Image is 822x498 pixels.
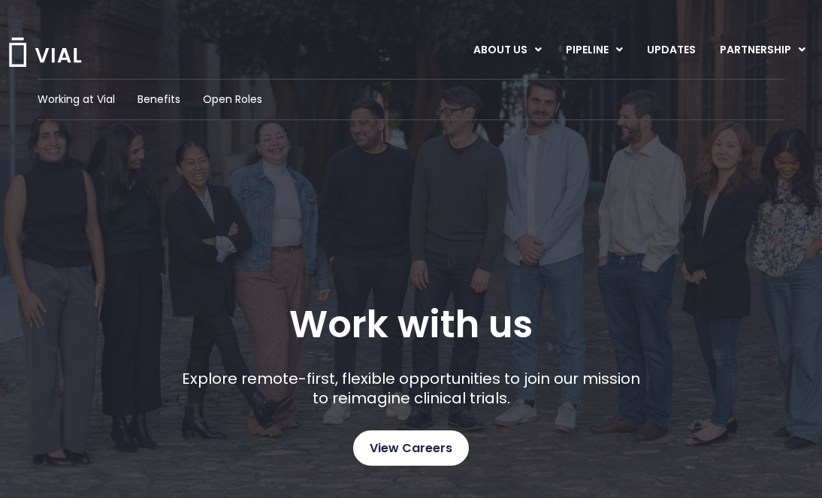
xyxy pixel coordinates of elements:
span: View Careers [370,439,452,458]
a: Benefits [138,92,180,107]
a: UPDATES [635,38,707,63]
a: View Careers [353,430,469,466]
h1: Work with us [289,303,533,346]
a: Open Roles [203,92,262,107]
a: Working at Vial [38,92,115,107]
a: ABOUT USMenu Toggle [461,38,553,63]
a: PIPELINEMenu Toggle [554,38,634,63]
p: Explore remote-first, flexible opportunities to join our mission to reimagine clinical trials. [177,369,646,408]
img: Vial Logo [8,38,83,67]
a: PARTNERSHIPMenu Toggle [708,38,817,63]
